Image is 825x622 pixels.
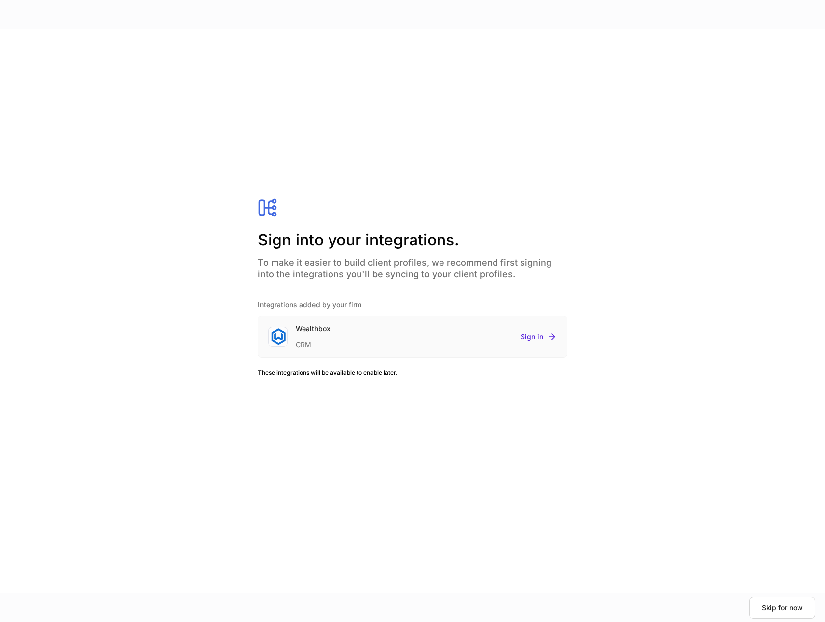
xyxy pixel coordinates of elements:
[258,251,567,280] h4: To make it easier to build client profiles, we recommend first signing into the integrations you'...
[521,332,557,342] button: Sign in
[762,604,803,611] div: Skip for now
[258,300,567,310] h5: Integrations added by your firm
[258,229,567,251] h2: Sign into your integrations.
[258,368,567,377] h6: These integrations will be available to enable later.
[296,334,330,350] div: CRM
[749,597,815,619] button: Skip for now
[296,324,330,334] div: Wealthbox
